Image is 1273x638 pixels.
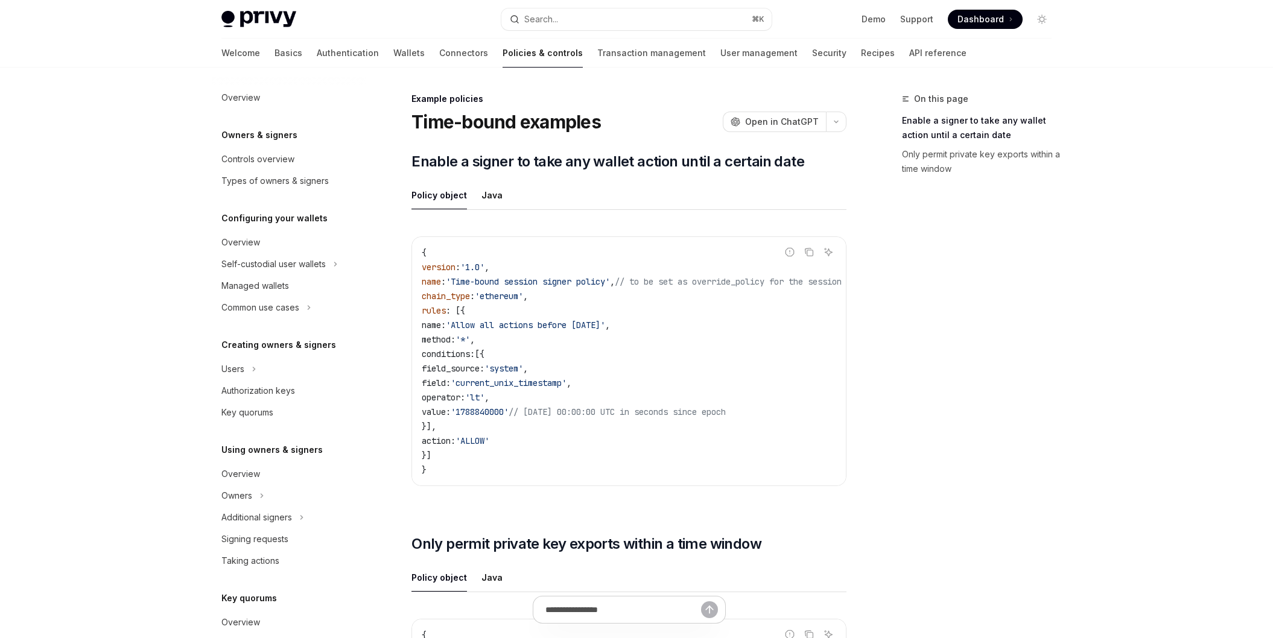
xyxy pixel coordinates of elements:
a: Types of owners & signers [212,170,366,192]
div: Overview [221,235,260,250]
a: API reference [909,39,967,68]
span: rules [422,305,446,316]
button: Toggle Self-custodial user wallets section [212,253,366,275]
h5: Creating owners & signers [221,338,336,352]
input: Ask a question... [545,596,701,623]
a: Dashboard [948,10,1023,29]
a: Transaction management [597,39,706,68]
span: name [422,276,441,287]
button: Report incorrect code [782,244,798,260]
span: Enable a signer to take any wallet action until a certain date [411,152,804,171]
span: On this page [914,92,968,106]
span: field_source: [422,363,484,374]
div: Additional signers [221,510,292,525]
span: } [422,464,427,475]
span: Only permit private key exports within a time window [411,534,761,554]
span: value: [422,406,451,417]
span: method: [422,334,456,345]
button: Toggle Common use cases section [212,297,366,318]
a: Basics [275,39,302,68]
a: Wallets [393,39,425,68]
button: Toggle Additional signers section [212,507,366,528]
button: Ask AI [821,244,836,260]
a: Taking actions [212,550,366,572]
div: Search... [524,12,558,27]
span: 'current_unix_timestamp' [451,377,567,388]
span: 'lt' [465,392,484,403]
span: Open in ChatGPT [745,116,819,128]
a: Policies & controls [503,39,583,68]
div: Taking actions [221,554,279,568]
a: Overview [212,232,366,253]
div: Controls overview [221,152,294,166]
span: 'ALLOW' [456,435,489,446]
a: Demo [862,13,886,25]
a: Connectors [439,39,488,68]
div: Owners [221,488,252,503]
div: Users [221,362,244,376]
span: action: [422,435,456,446]
a: Managed wallets [212,275,366,297]
span: 'system' [484,363,523,374]
span: version [422,262,456,273]
a: Enable a signer to take any wallet action until a certain date [902,111,1061,145]
span: '1.0' [460,262,484,273]
div: Authorization keys [221,384,295,398]
span: , [523,291,528,302]
span: name: [422,320,446,330]
a: Overview [212,611,366,633]
span: '1788840000' [451,406,509,417]
span: , [567,377,571,388]
span: , [605,320,610,330]
span: field: [422,377,451,388]
button: Toggle Users section [212,358,366,380]
div: Overview [221,90,260,105]
div: Types of owners & signers [221,174,329,188]
span: 'Allow all actions before [DATE]' [446,320,605,330]
span: { [422,247,427,258]
a: Recipes [861,39,895,68]
div: Overview [221,467,260,481]
a: User management [720,39,798,68]
div: Overview [221,615,260,630]
img: light logo [221,11,296,28]
span: , [523,363,528,374]
span: // [DATE] 00:00:00 UTC in seconds since epoch [509,406,726,417]
a: Support [900,13,933,25]
a: Key quorums [212,402,366,423]
div: Self-custodial user wallets [221,257,326,271]
span: conditions: [422,349,475,359]
button: Open in ChatGPT [723,112,826,132]
h5: Key quorums [221,591,277,605]
button: Toggle Owners section [212,485,366,507]
h1: Time-bound examples [411,111,601,133]
span: : [456,262,460,273]
a: Controls overview [212,148,366,170]
span: operator: [422,392,465,403]
span: , [484,392,489,403]
h5: Using owners & signers [221,443,323,457]
span: , [610,276,615,287]
span: , [470,334,475,345]
a: Welcome [221,39,260,68]
h5: Configuring your wallets [221,211,328,226]
button: Copy the contents from the code block [801,244,817,260]
span: }], [422,421,436,432]
h5: Owners & signers [221,128,297,142]
div: Key quorums [221,405,273,420]
a: Signing requests [212,528,366,550]
span: Dashboard [957,13,1004,25]
span: : [441,276,446,287]
button: Send message [701,601,718,618]
span: chain_type [422,291,470,302]
div: Example policies [411,93,846,105]
button: Open search [501,8,772,30]
a: Authorization keys [212,380,366,402]
span: , [484,262,489,273]
span: [{ [475,349,484,359]
span: ⌘ K [752,14,764,24]
span: : [{ [446,305,465,316]
a: Overview [212,87,366,109]
div: Managed wallets [221,279,289,293]
button: Toggle dark mode [1032,10,1052,29]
